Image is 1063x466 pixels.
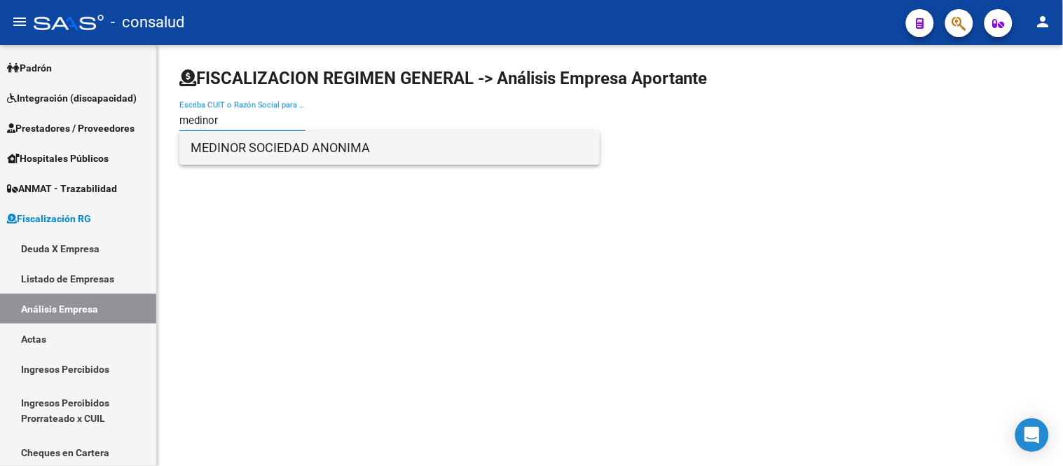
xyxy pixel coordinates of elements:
mat-icon: person [1035,13,1052,30]
span: Hospitales Públicos [7,151,109,166]
mat-icon: menu [11,13,28,30]
span: ANMAT - Trazabilidad [7,181,117,196]
span: Integración (discapacidad) [7,90,137,106]
div: Open Intercom Messenger [1015,418,1049,452]
span: Prestadores / Proveedores [7,121,135,136]
h1: FISCALIZACION REGIMEN GENERAL -> Análisis Empresa Aportante [179,67,708,90]
span: - consalud [111,7,184,38]
span: Padrón [7,60,52,76]
span: Fiscalización RG [7,211,91,226]
span: MEDINOR SOCIEDAD ANONIMA [191,131,589,165]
